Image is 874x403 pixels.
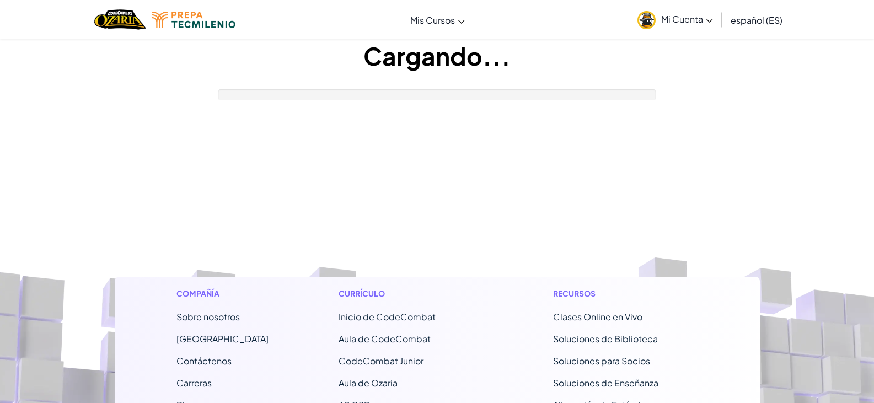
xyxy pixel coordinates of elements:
h1: Recursos [553,288,698,299]
span: Mi Cuenta [661,13,713,25]
a: Clases Online en Vivo [553,311,642,323]
a: Soluciones de Biblioteca [553,333,658,345]
a: Aula de CodeCombat [339,333,431,345]
a: Sobre nosotros [176,311,240,323]
span: español (ES) [731,14,782,26]
img: avatar [637,11,656,29]
a: Carreras [176,377,212,389]
h1: Compañía [176,288,269,299]
img: Tecmilenio logo [152,12,235,28]
span: Contáctenos [176,355,232,367]
a: Mi Cuenta [632,2,718,37]
a: Mis Cursos [405,5,470,35]
img: Home [94,8,146,31]
span: Mis Cursos [410,14,455,26]
a: Soluciones para Socios [553,355,650,367]
a: Ozaria by CodeCombat logo [94,8,146,31]
h1: Currículo [339,288,484,299]
a: Soluciones de Enseñanza [553,377,658,389]
a: Aula de Ozaria [339,377,398,389]
span: Inicio de CodeCombat [339,311,436,323]
a: español (ES) [725,5,788,35]
a: [GEOGRAPHIC_DATA] [176,333,269,345]
a: CodeCombat Junior [339,355,423,367]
